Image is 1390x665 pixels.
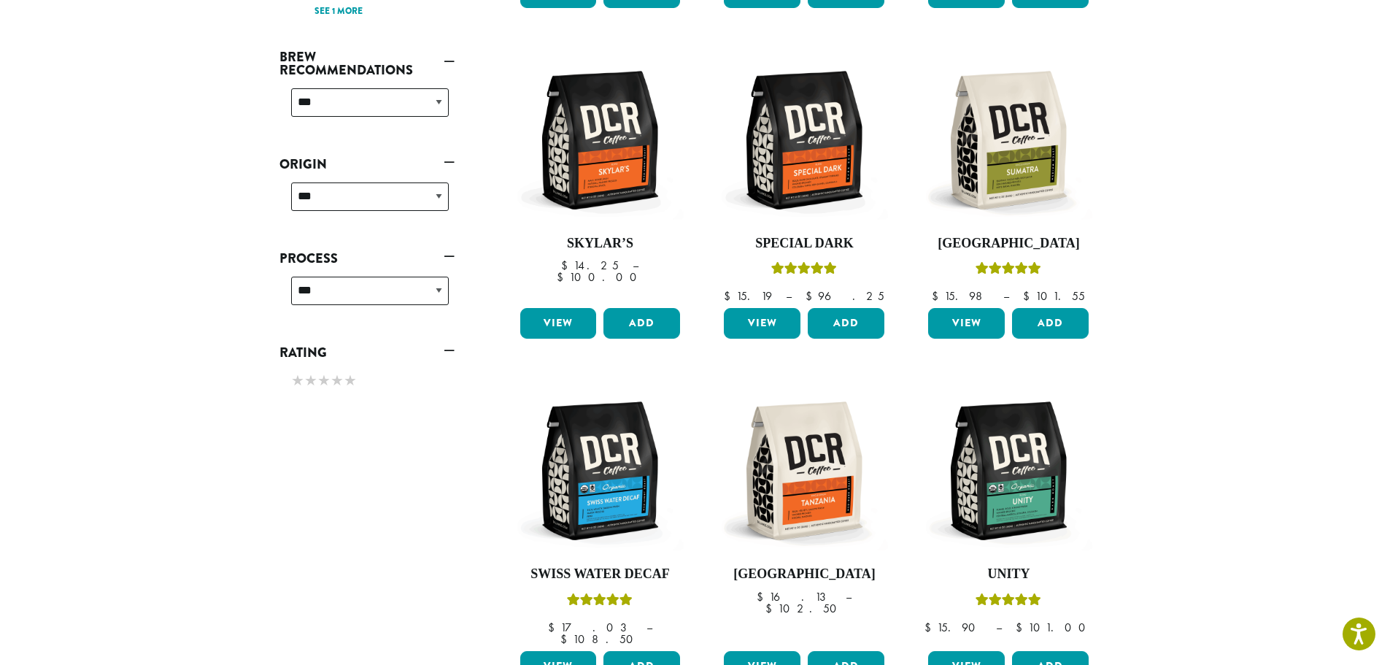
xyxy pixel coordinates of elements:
h4: [GEOGRAPHIC_DATA] [924,236,1092,252]
span: ★ [304,370,317,391]
div: Brew Recommendations [279,82,455,134]
a: Rating [279,340,455,365]
div: Rated 5.00 out of 5 [567,591,633,613]
bdi: 15.19 [724,288,772,304]
div: Rated 5.00 out of 5 [976,260,1041,282]
a: Origin [279,152,455,177]
div: Origin [279,177,455,228]
bdi: 17.03 [548,620,633,635]
a: See 1 more [314,4,363,19]
h4: Skylar’s [517,236,684,252]
h4: Special Dark [720,236,888,252]
a: Brew Recommendations [279,45,455,82]
bdi: 96.25 [806,288,884,304]
img: DCR-12oz-FTO-Swiss-Water-Decaf-Stock-scaled.png [516,387,684,555]
div: Rated 5.00 out of 5 [976,591,1041,613]
span: $ [724,288,736,304]
bdi: 14.25 [561,258,619,273]
div: Process [279,271,455,323]
bdi: 100.00 [557,269,644,285]
span: $ [1023,288,1035,304]
bdi: 108.50 [560,631,640,647]
bdi: 16.13 [757,589,832,604]
a: Process [279,246,455,271]
a: View [724,308,800,339]
span: $ [557,269,569,285]
span: ★ [344,370,357,391]
span: – [786,288,792,304]
span: $ [924,620,937,635]
img: DCR-12oz-FTO-Unity-Stock-scaled.png [924,387,1092,555]
img: DCR-12oz-Skylars-Stock-scaled.png [516,56,684,224]
bdi: 15.90 [924,620,982,635]
span: – [846,589,852,604]
span: ★ [331,370,344,391]
span: ★ [291,370,304,391]
span: $ [560,631,573,647]
a: [GEOGRAPHIC_DATA]Rated 5.00 out of 5 [924,56,1092,303]
h4: Swiss Water Decaf [517,566,684,583]
a: View [520,308,597,339]
img: DCR-12oz-Sumatra-Stock-scaled.png [924,56,1092,224]
span: ★ [317,370,331,391]
h4: [GEOGRAPHIC_DATA] [720,566,888,583]
span: $ [806,288,818,304]
h4: Unity [924,566,1092,583]
span: – [996,620,1002,635]
span: $ [757,589,769,604]
bdi: 101.00 [1016,620,1092,635]
span: – [646,620,652,635]
span: – [1003,288,1009,304]
span: – [633,258,638,273]
button: Add [603,308,680,339]
span: $ [561,258,574,273]
div: Rated 5.00 out of 5 [771,260,837,282]
a: Skylar’s [517,56,684,303]
button: Add [1012,308,1089,339]
bdi: 101.55 [1023,288,1085,304]
a: [GEOGRAPHIC_DATA] [720,387,888,645]
span: $ [548,620,560,635]
button: Add [808,308,884,339]
bdi: 15.98 [932,288,989,304]
span: $ [765,601,778,616]
span: $ [932,288,944,304]
a: UnityRated 5.00 out of 5 [924,387,1092,645]
a: View [928,308,1005,339]
bdi: 102.50 [765,601,843,616]
a: Swiss Water DecafRated 5.00 out of 5 [517,387,684,645]
img: DCR-12oz-Tanzania-Stock-scaled.png [720,387,888,555]
span: $ [1016,620,1028,635]
div: Rating [279,365,455,399]
img: DCR-12oz-Special-Dark-Stock-scaled.png [720,56,888,224]
a: Special DarkRated 5.00 out of 5 [720,56,888,303]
